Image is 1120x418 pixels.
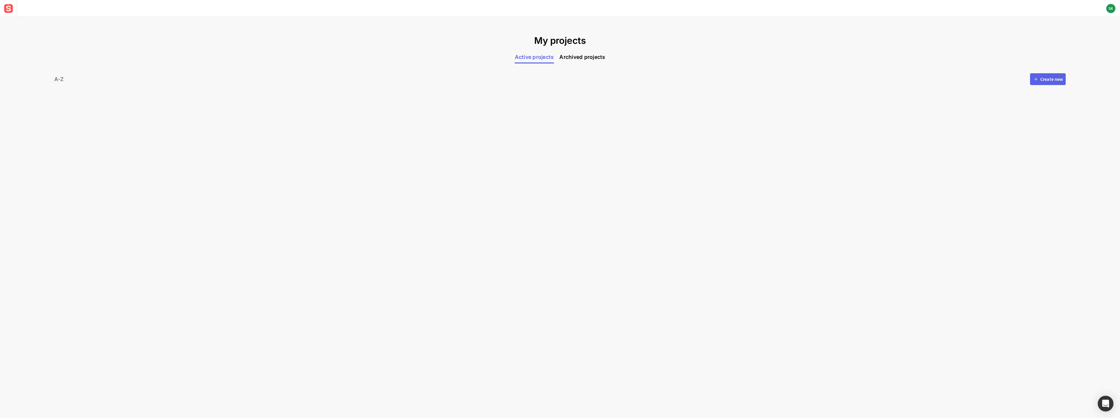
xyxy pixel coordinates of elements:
text: SK [1109,6,1113,11]
img: sensat [3,3,14,14]
h1: My projects [534,35,586,46]
div: A-Z [54,75,63,83]
div: Open Intercom Messenger [1098,396,1113,411]
button: Create new [1030,73,1066,85]
span: Archived projects [559,53,605,61]
span: Active projects [515,53,554,61]
div: Create new [1040,77,1063,81]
